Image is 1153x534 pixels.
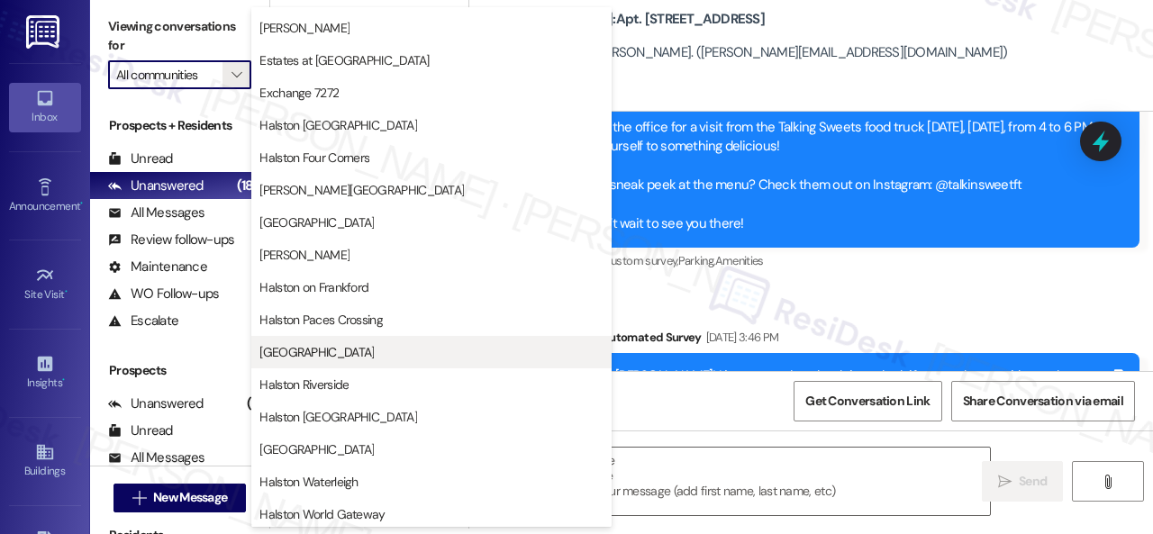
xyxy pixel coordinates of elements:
i:  [132,491,146,505]
div: Unread [108,421,173,440]
span: Estates at [GEOGRAPHIC_DATA] [259,51,429,69]
a: Inbox [9,83,81,131]
button: New Message [113,484,247,512]
span: Get Conversation Link [805,392,930,411]
span: Exchange 7272 [259,84,339,102]
span: Share Conversation via email [963,392,1123,411]
span: Parking , [678,253,715,268]
div: Unanswered [108,176,204,195]
span: Halston Riverside [259,376,349,394]
div: [DATE] 3:46 PM [702,328,779,347]
div: (6) [242,390,269,418]
span: [GEOGRAPHIC_DATA] [259,440,374,458]
button: Get Conversation Link [794,381,941,421]
span: Halston Paces Crossing [259,311,383,329]
span: New Message [153,488,227,507]
a: Buildings [9,437,81,485]
span: Send [1019,472,1047,491]
button: Share Conversation via email [951,381,1135,421]
span: Halston Waterleigh [259,473,358,491]
div: All Messages [108,448,204,467]
a: Insights • [9,348,81,397]
div: (187) [232,172,269,200]
div: Unread [108,149,173,168]
b: [GEOGRAPHIC_DATA]: Apt. [STREET_ADDRESS] [478,10,765,29]
div: WO Follow-ups [108,285,219,303]
div: Hi [PERSON_NAME]! Stop by the office for a visit from the Talking Sweets food truck [DATE], [DATE... [567,79,1111,233]
div: Tagged as: [551,248,1139,274]
span: Halston Four Corners [259,149,369,167]
span: Halston on Frankford [259,278,368,296]
span: • [62,374,65,386]
input: All communities [116,60,222,89]
span: Amenities [715,253,764,268]
div: Prospects [90,361,269,380]
div: All Messages [108,204,204,222]
label: Viewing conversations for [108,13,251,60]
button: Send [982,461,1063,502]
span: Halston [GEOGRAPHIC_DATA] [259,116,417,134]
span: [PERSON_NAME][GEOGRAPHIC_DATA] [259,181,464,199]
span: [GEOGRAPHIC_DATA] [259,213,374,231]
div: Maintenance [108,258,207,276]
span: Halston [GEOGRAPHIC_DATA] [259,408,417,426]
span: • [80,197,83,210]
span: Custom survey , [604,253,678,268]
span: Halston World Gateway [259,505,385,523]
div: [PERSON_NAME] [PERSON_NAME]. ([PERSON_NAME][EMAIL_ADDRESS][DOMAIN_NAME]) [478,43,1007,62]
i:  [1101,475,1114,489]
i:  [232,68,241,82]
div: Escalate [108,312,178,330]
div: Unanswered [108,394,204,413]
div: Prospects + Residents [90,116,269,135]
span: [PERSON_NAME] [259,246,350,264]
span: • [65,285,68,298]
span: [GEOGRAPHIC_DATA] [259,343,374,361]
i:  [998,475,1012,489]
span: [PERSON_NAME] [259,19,350,37]
img: ResiDesk Logo [26,15,63,49]
a: Site Visit • [9,260,81,309]
div: Review follow-ups [108,231,234,249]
div: Hi there [PERSON_NAME]! I just wanted to check in and ask if you are happy with your home. Feel f... [567,367,1111,405]
div: Residesk Automated Survey [551,328,1139,353]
